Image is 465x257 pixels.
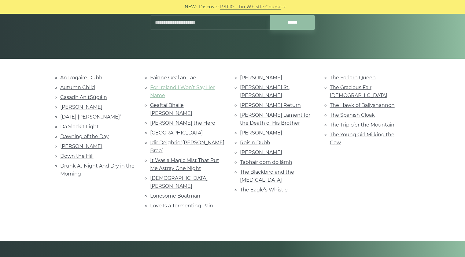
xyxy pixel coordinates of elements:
[330,122,394,128] a: The Trip o’er the Mountain
[60,153,94,159] a: Down the Hill
[240,140,270,146] a: Roisin Dubh
[150,157,219,171] a: It Was a Magic Mist That Put Me Astray One Night
[240,85,290,98] a: [PERSON_NAME] St. [PERSON_NAME]
[150,130,203,136] a: [GEOGRAPHIC_DATA]
[185,3,197,10] span: NEW:
[240,159,292,165] a: Tabhair dom do lámh
[240,112,310,126] a: [PERSON_NAME] Lament for the Death of His Brother
[60,104,102,110] a: [PERSON_NAME]
[60,75,102,81] a: An Rogaire Dubh
[60,94,107,100] a: Casadh An tSúgáin
[330,75,376,81] a: The Forlorn Queen
[199,3,219,10] span: Discover
[330,85,387,98] a: The Gracious Fair [DEMOGRAPHIC_DATA]
[240,169,294,183] a: The Blackbird and the [MEDICAL_DATA]
[150,140,224,153] a: Idir Deighric ‘[PERSON_NAME] Breo’
[150,75,196,81] a: Fáinne Geal an Lae
[240,149,282,155] a: [PERSON_NAME]
[240,130,282,136] a: [PERSON_NAME]
[330,102,395,108] a: The Hawk of Ballyshannon
[150,120,215,126] a: [PERSON_NAME] the Hero
[240,102,301,108] a: [PERSON_NAME] Return
[60,163,135,177] a: Drunk At Night And Dry in the Morning
[150,102,192,116] a: Geaftaí Bhaile [PERSON_NAME]
[150,203,213,209] a: Love Is a Tormenting Pain
[240,75,282,81] a: [PERSON_NAME]
[150,193,200,199] a: Lonesome Boatman
[330,112,375,118] a: The Spanish Cloak
[60,124,99,130] a: Da Slockit Light
[220,3,281,10] a: PST10 - Tin Whistle Course
[330,132,394,146] a: The Young Girl Milking the Cow
[60,114,121,120] a: [DATE] [PERSON_NAME]’
[60,143,102,149] a: [PERSON_NAME]
[150,85,215,98] a: For Ireland I Won’t Say Her Name
[60,85,95,90] a: Autumn Child
[60,134,109,139] a: Dawning of the Day
[150,175,208,189] a: [DEMOGRAPHIC_DATA] [PERSON_NAME]
[240,187,288,193] a: The Eagle’s Whistle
